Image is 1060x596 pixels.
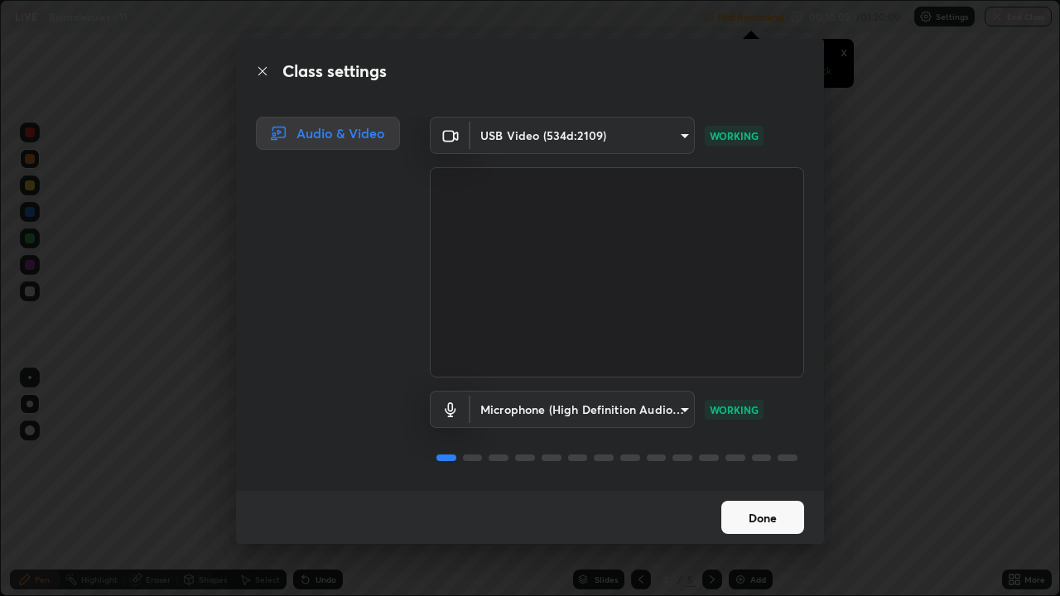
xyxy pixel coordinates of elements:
button: Done [721,501,804,534]
p: WORKING [710,402,759,417]
h2: Class settings [282,59,387,84]
div: Audio & Video [256,117,400,150]
p: WORKING [710,128,759,143]
div: USB Video (534d:2109) [470,117,695,154]
div: USB Video (534d:2109) [470,391,695,428]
